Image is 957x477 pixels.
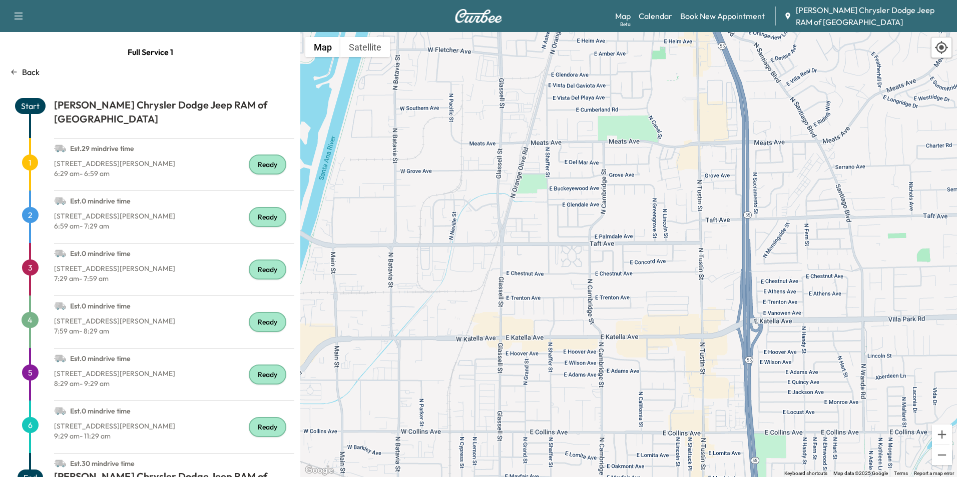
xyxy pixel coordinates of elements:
[54,378,294,388] p: 8:29 am - 9:29 am
[249,154,286,174] div: Ready
[54,316,294,326] p: [STREET_ADDRESS][PERSON_NAME]
[54,221,294,231] p: 6:59 am - 7:29 am
[615,10,631,22] a: MapBeta
[303,464,336,477] img: Google
[22,312,39,328] span: 4
[931,37,952,58] div: Recenter map
[54,211,294,221] p: [STREET_ADDRESS][PERSON_NAME]
[454,9,503,23] img: Curbee Logo
[620,20,631,28] div: Beta
[914,470,954,476] a: Report a map error
[796,4,949,28] span: [PERSON_NAME] Chrysler Dodge Jeep RAM of [GEOGRAPHIC_DATA]
[70,196,131,205] span: Est. 0 min drive time
[54,368,294,378] p: [STREET_ADDRESS][PERSON_NAME]
[22,364,39,380] span: 5
[54,273,294,283] p: 7:29 am - 7:59 am
[70,301,131,310] span: Est. 0 min drive time
[54,421,294,431] p: [STREET_ADDRESS][PERSON_NAME]
[249,259,286,279] div: Ready
[70,459,135,468] span: Est. 30 min drive time
[833,470,888,476] span: Map data ©2025 Google
[249,417,286,437] div: Ready
[22,154,38,170] span: 1
[680,10,765,22] a: Book New Appointment
[22,259,39,275] span: 3
[54,158,294,168] p: [STREET_ADDRESS][PERSON_NAME]
[305,37,340,57] button: Show street map
[54,326,294,336] p: 7:59 am - 8:29 am
[249,364,286,384] div: Ready
[932,424,952,444] button: Zoom in
[54,263,294,273] p: [STREET_ADDRESS][PERSON_NAME]
[54,431,294,441] p: 9:29 am - 11:29 am
[932,445,952,465] button: Zoom out
[249,312,286,332] div: Ready
[22,66,40,78] p: Back
[70,406,131,415] span: Est. 0 min drive time
[128,42,173,62] span: Full Service 1
[894,470,908,476] a: Terms (opens in new tab)
[54,98,294,130] h1: [PERSON_NAME] Chrysler Dodge Jeep RAM of [GEOGRAPHIC_DATA]
[303,464,336,477] a: Open this area in Google Maps (opens a new window)
[54,168,294,178] p: 6:29 am - 6:59 am
[70,249,131,258] span: Est. 0 min drive time
[249,207,286,227] div: Ready
[22,207,39,223] span: 2
[639,10,672,22] a: Calendar
[784,470,827,477] button: Keyboard shortcuts
[15,98,46,114] span: Start
[70,354,131,363] span: Est. 0 min drive time
[340,37,390,57] button: Show satellite imagery
[22,417,39,433] span: 6
[70,144,134,153] span: Est. 29 min drive time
